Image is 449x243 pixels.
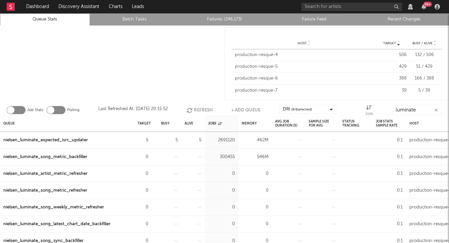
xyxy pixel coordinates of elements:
div: 0 [208,203,235,211]
div: Jobs [208,116,222,131]
div: 546M [242,153,268,161]
div: 51 / 429 [410,63,439,70]
label: Polling [67,106,80,114]
div: production-resque-6 [235,75,373,82]
button: 99+ [421,4,426,9]
div: 0 [138,187,148,195]
span: Target [383,41,396,45]
div: 388 [377,75,407,82]
a: nielsen_luminate_expected_isrc_updater [3,136,88,144]
div: DRI [283,105,312,113]
div: 5 [185,136,201,144]
div: 166 / 388 [410,75,439,82]
div: 0 [208,170,235,178]
div: 462M [242,136,268,144]
a: nielsen_luminate_song_weekly_metric_refresher [3,203,104,211]
div: Sample Size For Avg [309,116,336,131]
span: Busy / Alive [412,41,433,45]
span: Host [298,41,307,45]
a: Recent Changes [363,15,445,23]
div: 39 [377,87,407,94]
div: 0.1 [376,187,403,195]
div: Alive [185,116,193,131]
button: + Add Queue [231,105,260,115]
div: production-resque-7 [235,87,373,94]
div: Jobs [365,105,373,118]
div: Queue [3,116,15,131]
div: 0 [138,153,148,161]
div: Host [409,116,419,131]
div: Busy [161,116,169,131]
a: nielsen_luminate_song_latest_chart_date_backfiller [3,220,110,228]
input: Search for artists [301,3,402,11]
div: 5 [138,136,148,144]
a: nielsen_luminate_artist_metric_refresher [3,170,88,178]
div: 0 [242,170,268,178]
div: Job Stats Sample Rate [376,116,403,131]
a: Failures (246,173) [183,15,266,23]
div: 0.1 [376,203,403,211]
div: Jobs [365,110,373,118]
div: production-resque-5 [235,63,373,70]
div: 0 [208,220,235,228]
button: Refresh [187,105,213,115]
a: Batch Tasks [94,15,176,23]
div: 0 [242,203,268,211]
div: Avg Job Duration (s) [275,116,302,131]
div: 0.1 [376,220,403,228]
div: Status Tracking [342,116,369,131]
div: 0 [208,187,235,195]
div: 0 [242,220,268,228]
a: Failure Feed [273,15,356,23]
div: 132 / 506 [410,52,439,58]
div: 5 [161,136,178,144]
div: 0 [242,187,268,195]
div: 506 [377,52,407,58]
div: 0.1 [376,136,403,144]
label: Job Stats [27,106,43,114]
div: production-resque-4 [235,52,373,58]
span: ( 8 / 8 selected) [291,105,312,113]
div: Last Refreshed At: [DATE] 20:15:52 [98,105,168,115]
input: Search... [392,105,442,115]
div: 2691120 [208,136,235,144]
a: nielsen_luminate_song_metric_refresher [3,187,87,195]
div: 0.1 [376,153,403,161]
div: 300455 [208,153,235,161]
div: 99 + [423,2,432,7]
div: Memory [242,116,257,131]
a: Queue Stats [4,15,86,23]
div: 0 [138,220,148,228]
div: 0.1 [376,170,403,178]
a: nielsen_luminate_song_metric_backfiller [3,153,87,161]
div: 429 [377,63,407,70]
div: Target [138,116,151,131]
div: 0 [138,203,148,211]
div: 5 / 39 [410,87,439,94]
div: 0 [138,170,148,178]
